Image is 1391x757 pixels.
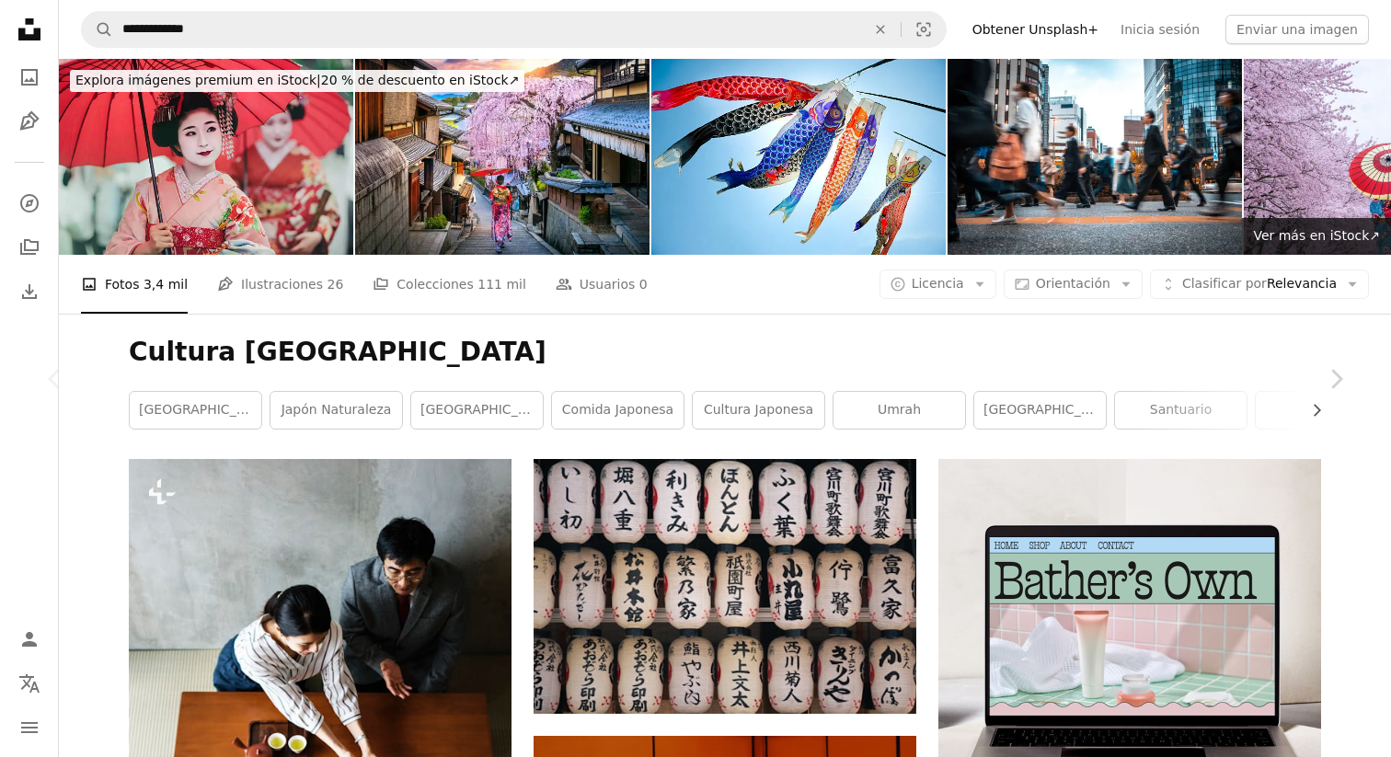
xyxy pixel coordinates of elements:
[217,255,343,314] a: Ilustraciones 26
[879,270,996,299] button: Licencia
[1109,15,1211,44] a: Inicia sesión
[1242,218,1391,255] a: Ver más en iStock↗
[11,185,48,222] a: Explorar
[327,274,343,294] span: 26
[556,255,648,314] a: Usuarios 0
[355,59,650,255] img: Mujer vistiendo kimono tradicional japonés caminando en el distrito histórico de Higashiyama en p...
[1115,392,1247,429] a: santuario
[477,274,526,294] span: 111 mil
[11,103,48,140] a: Ilustraciones
[11,59,48,96] a: Fotos
[411,392,543,429] a: [GEOGRAPHIC_DATA]
[639,274,648,294] span: 0
[860,12,901,47] button: Borrar
[11,709,48,746] button: Menú
[1004,270,1143,299] button: Orientación
[1150,270,1369,299] button: Clasificar porRelevancia
[70,70,524,92] div: 20 % de descuento en iStock ↗
[59,59,535,103] a: Explora imágenes premium en iStock|20 % de descuento en iStock↗
[651,59,946,255] img: Koinobori (peces koi japoneses con forma de vela
[974,392,1106,429] a: [GEOGRAPHIC_DATA]
[81,11,947,48] form: Encuentra imágenes en todo el sitio
[1182,275,1337,293] span: Relevancia
[1225,15,1369,44] button: Enviar una imagen
[129,336,1321,369] h1: Cultura [GEOGRAPHIC_DATA]
[270,392,402,429] a: Japón Naturaleza
[11,621,48,658] a: Iniciar sesión / Registrarse
[833,392,965,429] a: Umrah
[534,459,916,714] img: hileras de farolillos orientales con inscripciones
[59,59,353,255] img: Niñas en Kimonos japonés
[1256,392,1387,429] a: Kioto
[961,15,1109,44] a: Obtener Unsplash+
[130,392,261,429] a: [GEOGRAPHIC_DATA]
[552,392,684,429] a: Comida japonesa
[1281,291,1391,467] a: Siguiente
[1182,276,1267,291] span: Clasificar por
[534,578,916,594] a: hileras de farolillos orientales con inscripciones
[373,255,526,314] a: Colecciones 111 mil
[1253,228,1380,243] span: Ver más en iStock ↗
[11,665,48,702] button: Idioma
[11,273,48,310] a: Historial de descargas
[912,276,964,291] span: Licencia
[1036,276,1110,291] span: Orientación
[11,229,48,266] a: Colecciones
[693,392,824,429] a: Cultura japonesa
[902,12,946,47] button: Búsqueda visual
[82,12,113,47] button: Buscar en Unsplash
[948,59,1242,255] img: Gente de negocios borrosa en su camino del trabajo
[75,73,321,87] span: Explora imágenes premium en iStock |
